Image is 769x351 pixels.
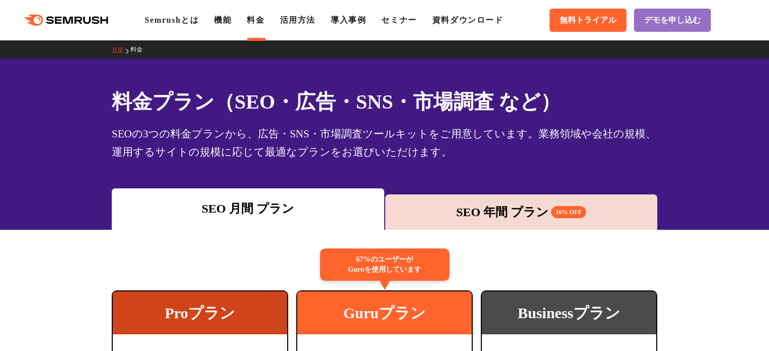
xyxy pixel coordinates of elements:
span: 16% OFF [551,206,586,218]
div: SEOの3つの料金プランから、広告・SNS・市場調査ツールキットをご用意しています。業務領域や会社の規模、運用するサイトの規模に応じて最適なプランをお選びいただけます。 [112,125,657,161]
a: セミナー [381,16,417,24]
a: TOP [112,46,130,53]
a: Semrushとは [145,16,199,24]
div: SEO 月間 プラン [117,199,379,218]
a: 活用方法 [280,16,315,24]
span: 無料トライアル [560,15,616,26]
div: Businessプラン [482,291,656,334]
div: 67%のユーザーが Guruを使用しています [320,248,449,281]
div: Guruプラン [297,291,472,334]
a: デモを申し込む [634,9,711,32]
a: 資料ダウンロード [432,16,504,24]
span: デモを申し込む [644,15,701,26]
a: 導入事例 [331,16,366,24]
a: 料金 [130,46,150,53]
h1: 料金プラン（SEO・広告・SNS・市場調査 など） [112,87,657,117]
div: Proプラン [113,291,287,334]
div: SEO 年間 プラン [390,203,653,221]
a: 料金 [247,16,264,24]
a: 無料トライアル [550,9,626,32]
a: 機能 [214,16,232,24]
